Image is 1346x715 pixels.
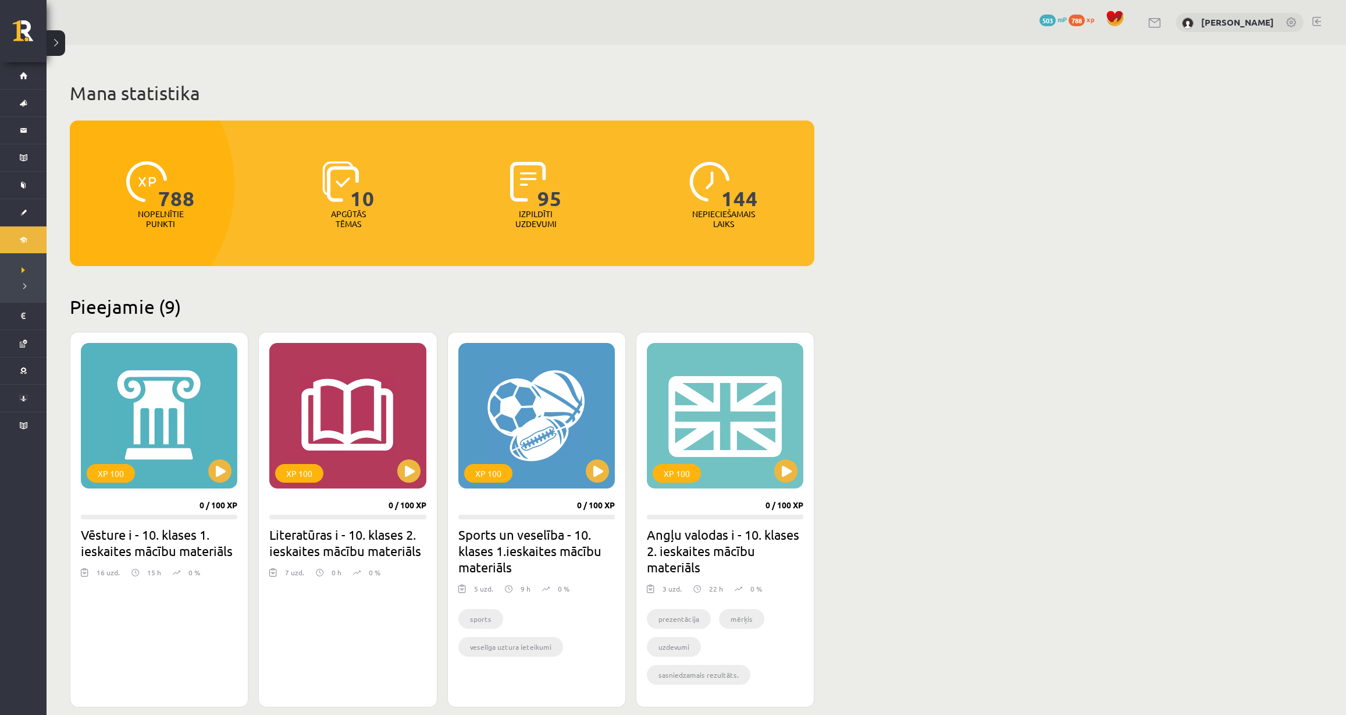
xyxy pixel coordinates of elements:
span: 503 [1039,15,1056,26]
p: 9 h [521,583,530,594]
a: Rīgas 1. Tālmācības vidusskola [13,20,47,49]
p: Izpildīti uzdevumi [513,209,558,229]
div: XP 100 [653,464,701,483]
span: 788 [158,161,195,209]
p: 0 % [188,567,200,578]
span: 788 [1069,15,1085,26]
h2: Vēsture i - 10. klases 1. ieskaites mācību materiāls [81,526,237,559]
h2: Pieejamie (9) [70,295,814,318]
a: 788 xp [1069,15,1100,24]
span: xp [1087,15,1094,24]
p: 0 % [750,583,762,594]
li: veselīga uztura ieteikumi [458,637,563,657]
span: mP [1057,15,1067,24]
p: 22 h [709,583,723,594]
p: 0 % [558,583,569,594]
li: uzdevumi [647,637,701,657]
li: prezentācija [647,609,711,629]
div: 3 uzd. [663,583,682,601]
li: mērķis [719,609,764,629]
h2: Literatūras i - 10. klases 2. ieskaites mācību materiāls [269,526,426,559]
img: icon-completed-tasks-ad58ae20a441b2904462921112bc710f1caf180af7a3daa7317a5a94f2d26646.svg [510,161,546,202]
a: [PERSON_NAME] [1201,16,1274,28]
div: XP 100 [87,464,135,483]
p: Nopelnītie punkti [138,209,184,229]
span: 10 [350,161,375,209]
img: icon-xp-0682a9bc20223a9ccc6f5883a126b849a74cddfe5390d2b41b4391c66f2066e7.svg [126,161,167,202]
p: 15 h [147,567,161,578]
h1: Mana statistika [70,82,814,105]
h2: Angļu valodas i - 10. klases 2. ieskaites mācību materiāls [647,526,803,575]
p: Apgūtās tēmas [326,209,371,229]
div: XP 100 [275,464,323,483]
p: Nepieciešamais laiks [692,209,755,229]
img: icon-clock-7be60019b62300814b6bd22b8e044499b485619524d84068768e800edab66f18.svg [689,161,730,202]
h2: Sports un veselība - 10. klases 1.ieskaites mācību materiāls [458,526,615,575]
a: 503 mP [1039,15,1067,24]
div: 7 uzd. [285,567,304,585]
p: 0 h [332,567,341,578]
span: 144 [721,161,758,209]
div: XP 100 [464,464,512,483]
div: 16 uzd. [97,567,120,585]
span: 95 [537,161,562,209]
div: 5 uzd. [474,583,493,601]
li: sasniedzamais rezultāts. [647,665,750,685]
img: Pāvels Grišāns [1182,17,1194,29]
img: icon-learned-topics-4a711ccc23c960034f471b6e78daf4a3bad4a20eaf4de84257b87e66633f6470.svg [322,161,359,202]
p: 0 % [369,567,380,578]
li: sports [458,609,503,629]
